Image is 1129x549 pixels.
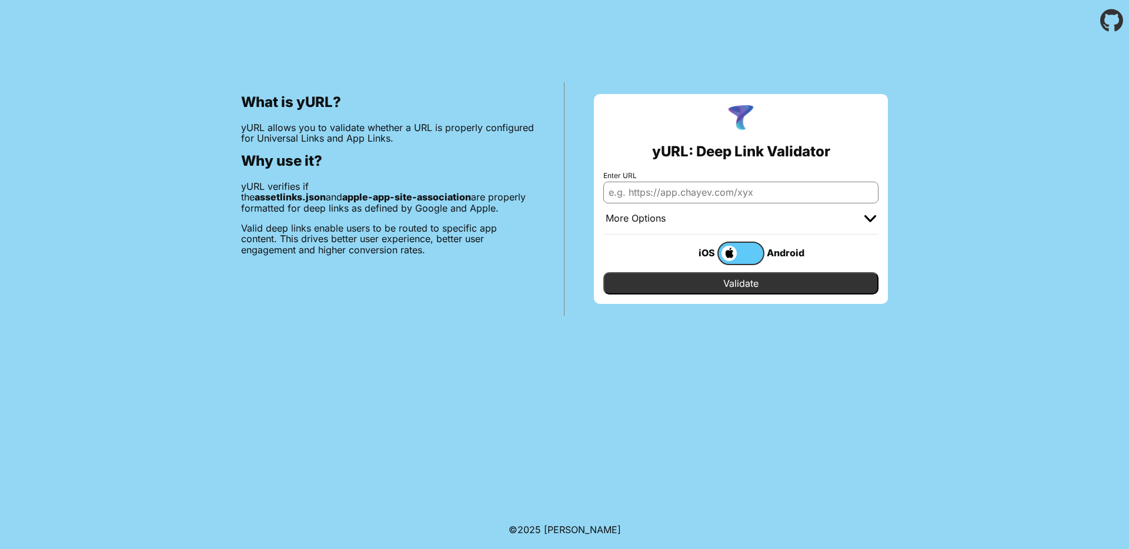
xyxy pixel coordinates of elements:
[241,223,535,255] p: Valid deep links enable users to be routed to specific app content. This drives better user exper...
[342,191,471,203] b: apple-app-site-association
[255,191,326,203] b: assetlinks.json
[726,103,756,134] img: yURL Logo
[509,510,621,549] footer: ©
[764,245,811,260] div: Android
[603,272,879,294] input: Validate
[544,524,621,535] a: Michael Ibragimchayev's Personal Site
[652,143,830,160] h2: yURL: Deep Link Validator
[603,182,879,203] input: e.g. https://app.chayev.com/xyx
[241,94,535,111] h2: What is yURL?
[670,245,717,260] div: iOS
[517,524,541,535] span: 2025
[241,181,535,213] p: yURL verifies if the and are properly formatted for deep links as defined by Google and Apple.
[606,213,666,225] div: More Options
[241,122,535,144] p: yURL allows you to validate whether a URL is properly configured for Universal Links and App Links.
[864,215,876,222] img: chevron
[603,172,879,180] label: Enter URL
[241,153,535,169] h2: Why use it?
